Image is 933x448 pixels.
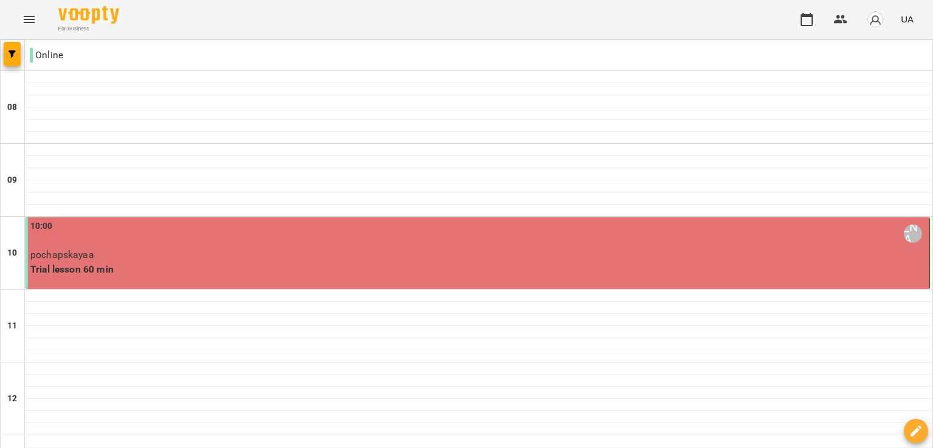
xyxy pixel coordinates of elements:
h6: 12 [7,392,17,406]
label: 10:00 [30,220,53,233]
img: Voopty Logo [58,6,119,24]
span: pochapskayaa [30,249,94,260]
button: UA [896,8,918,30]
h6: 11 [7,319,17,333]
p: Trial lesson 60 min [30,262,927,277]
span: For Business [58,25,119,33]
div: Корнієць Анна (н) [904,225,922,243]
h6: 08 [7,101,17,114]
img: avatar_s.png [867,11,884,28]
h6: 10 [7,246,17,260]
span: UA [901,13,914,25]
button: Menu [15,5,44,34]
p: Online [30,48,63,63]
h6: 09 [7,174,17,187]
